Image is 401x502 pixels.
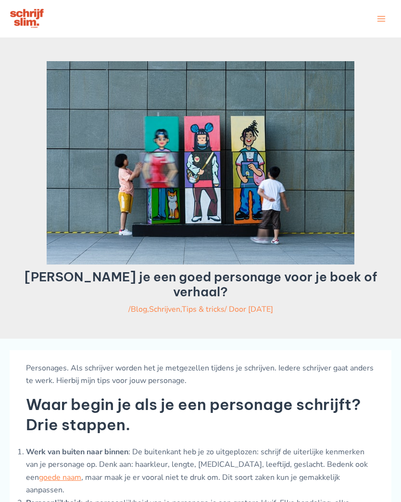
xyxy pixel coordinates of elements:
a: Schrijven [149,304,180,315]
strong: Werk van buiten naar binnen [26,447,128,457]
img: een goed personage maken voor je boek of verhaal schrijven [47,61,354,264]
a: [DATE] [248,304,273,315]
div: / / Door [23,304,378,315]
h2: Waar begin je als je een personage schrijft? Drie stappen. [26,395,375,435]
a: goede naam [39,472,81,483]
img: schrijfcursus schrijfslim academy [10,8,45,30]
span: , , [131,304,225,315]
a: Blog [131,304,147,315]
h1: [PERSON_NAME] je een goed personage voor je boek of verhaal? [23,269,378,299]
p: Personages. Als schrijver worden het je metgezellen tijdens je schrijven. Iedere schrijver gaat a... [26,362,375,387]
a: Tips & tricks [182,304,225,315]
li: : De buitenkant heb je zo uitgeplozen: schrijf de uiterlijke kenmerken van je personage op. Denk ... [26,446,375,497]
